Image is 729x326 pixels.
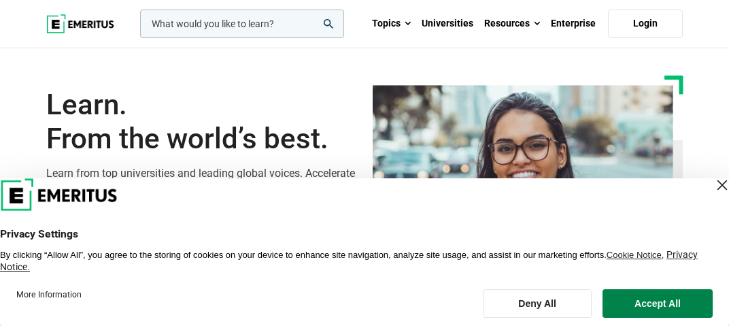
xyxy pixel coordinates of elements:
[373,85,673,263] img: Learn from the world's best
[46,165,356,199] p: Learn from top universities and leading global voices. Accelerate your career transformation [DATE].
[46,88,356,157] h1: Learn.
[140,10,344,38] input: woocommerce-product-search-field-0
[46,122,356,156] span: From the world’s best.
[608,10,683,38] a: Login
